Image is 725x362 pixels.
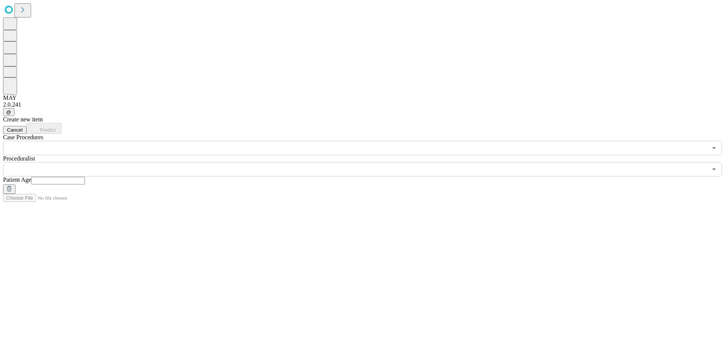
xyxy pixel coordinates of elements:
span: Cancel [7,127,23,133]
span: Proceduralist [3,155,35,162]
span: Predict [40,127,55,133]
button: Cancel [3,126,27,134]
span: Create new item [3,116,43,123]
button: @ [3,108,14,116]
span: @ [6,109,11,115]
button: Open [709,143,719,153]
div: MAY [3,94,722,101]
span: Patient Age [3,176,31,183]
span: Scheduled Procedure [3,134,43,140]
button: Open [709,164,719,175]
div: 2.0.241 [3,101,722,108]
button: Predict [27,123,61,134]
